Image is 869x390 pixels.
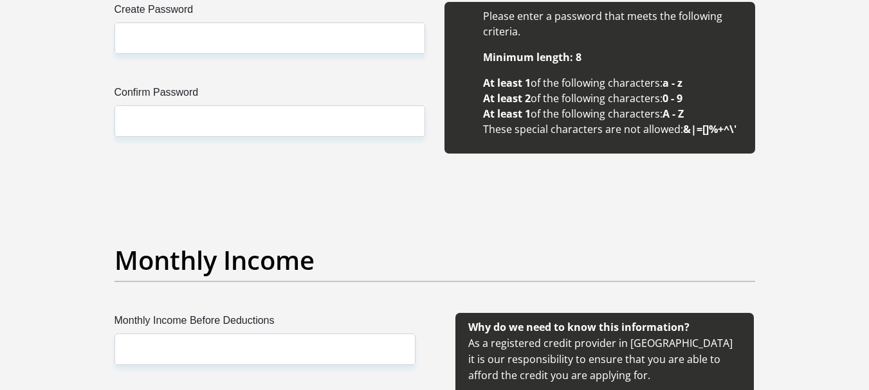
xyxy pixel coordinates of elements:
li: of the following characters: [483,106,742,121]
li: of the following characters: [483,75,742,91]
label: Create Password [114,2,425,22]
label: Monthly Income Before Deductions [114,313,416,333]
input: Create Password [114,22,425,54]
li: of the following characters: [483,91,742,106]
input: Confirm Password [114,105,425,137]
h2: Monthly Income [114,245,755,276]
b: Minimum length: 8 [483,50,581,64]
li: These special characters are not allowed: [483,121,742,137]
b: &|=[]%+^\' [683,122,736,136]
li: Please enter a password that meets the following criteria. [483,8,742,39]
b: Why do we need to know this information? [468,320,690,334]
b: At least 2 [483,91,531,105]
b: a - z [663,76,682,90]
input: Monthly Income Before Deductions [114,333,416,365]
b: A - Z [663,107,684,121]
b: At least 1 [483,76,531,90]
b: At least 1 [483,107,531,121]
b: 0 - 9 [663,91,682,105]
label: Confirm Password [114,85,425,105]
